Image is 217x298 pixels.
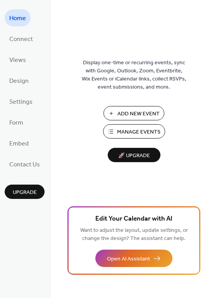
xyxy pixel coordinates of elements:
button: 🚀 Upgrade [108,148,160,162]
a: Home [5,9,31,26]
a: Connect [5,30,38,47]
span: Open AI Assistant [107,255,150,263]
span: Views [9,54,26,67]
button: Upgrade [5,185,45,199]
span: Display one-time or recurring events, sync with Google, Outlook, Zoom, Eventbrite, Wix Events or ... [82,59,186,91]
button: Open AI Assistant [95,250,172,267]
button: Manage Events [103,124,165,139]
span: Manage Events [117,128,160,136]
a: Design [5,72,33,89]
a: Settings [5,93,37,110]
span: Edit Your Calendar with AI [95,214,172,224]
span: Home [9,12,26,25]
a: Form [5,114,28,131]
button: Add New Event [103,106,164,120]
a: Views [5,51,31,68]
span: Upgrade [13,188,37,197]
span: Embed [9,138,29,150]
span: Connect [9,33,33,46]
span: Add New Event [117,110,160,118]
a: Contact Us [5,156,45,173]
span: Settings [9,96,33,108]
span: Contact Us [9,159,40,171]
a: Embed [5,135,33,152]
span: Form [9,117,23,129]
span: Design [9,75,29,87]
span: 🚀 Upgrade [112,151,156,161]
span: Want to adjust the layout, update settings, or change the design? The assistant can help. [80,225,188,244]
